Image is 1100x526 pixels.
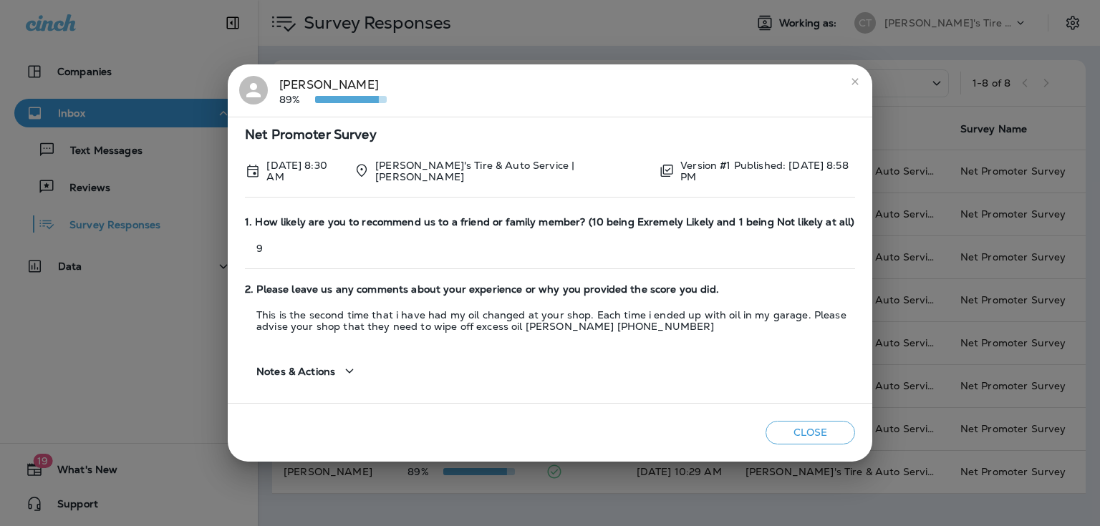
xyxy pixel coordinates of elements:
[245,309,855,332] p: This is the second time that i have had my oil changed at your shop. Each time i ended up with oi...
[266,160,342,182] p: Sep 22, 2025 8:30 AM
[245,216,855,228] span: 1. How likely are you to recommend us to a friend or family member? (10 being Exremely Likely and...
[279,76,387,106] div: [PERSON_NAME]
[844,70,867,93] button: close
[245,351,370,391] button: Notes & Actions
[279,94,315,105] p: 89%
[680,160,855,182] p: Version #1 Published: [DATE] 8:58 PM
[256,366,335,378] span: Notes & Actions
[245,129,855,141] span: Net Promoter Survey
[245,243,855,254] p: 9
[766,421,855,444] button: Close
[245,283,855,296] span: 2. Please leave us any comments about your experience or why you provided the score you did.
[375,160,647,182] p: [PERSON_NAME]'s Tire & Auto Service | [PERSON_NAME]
